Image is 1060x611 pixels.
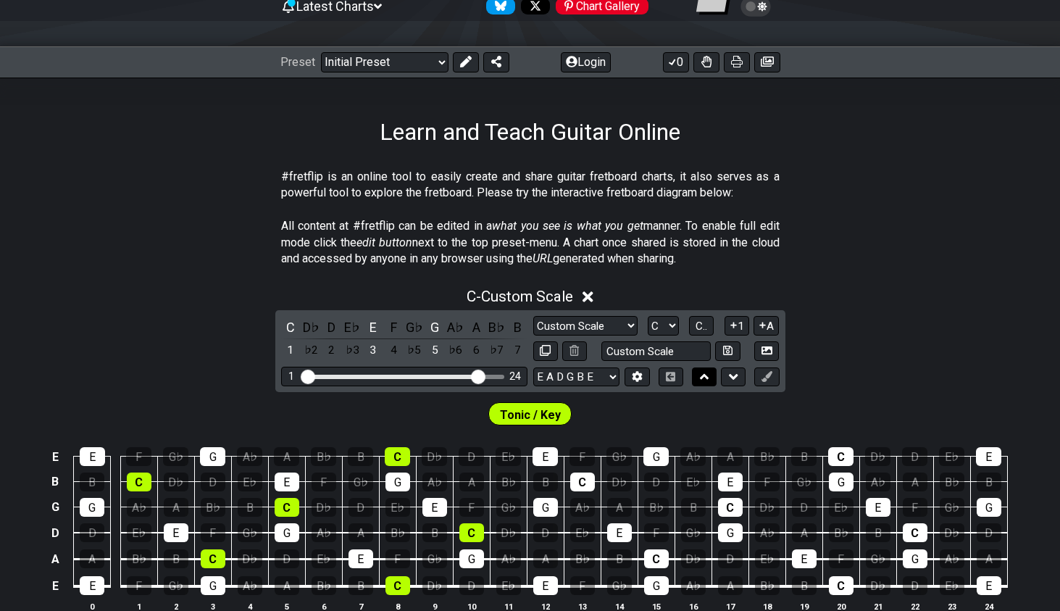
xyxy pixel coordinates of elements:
div: D♭ [422,576,447,595]
div: toggle scale degree [281,341,300,360]
div: toggle pitch class [364,317,383,337]
div: C [570,473,595,491]
button: 0 [663,52,689,72]
div: F [312,473,336,491]
span: C.. [696,320,707,333]
div: G♭ [792,473,817,491]
div: toggle scale degree [508,341,527,360]
div: D [644,473,669,491]
td: G [46,494,64,520]
button: 1 [725,316,749,336]
button: Move down [721,367,746,387]
div: C [459,523,484,542]
div: E♭ [312,549,336,568]
div: B [238,498,262,517]
div: F [201,523,225,542]
div: F [569,447,595,466]
div: B [349,576,373,595]
div: B♭ [644,498,669,517]
div: A♭ [238,576,262,595]
div: toggle scale degree [425,341,444,360]
div: D♭ [607,473,632,491]
div: B♭ [385,523,410,542]
div: toggle pitch class [343,317,362,337]
div: E [164,523,188,542]
div: F [829,549,854,568]
div: C [829,576,854,595]
div: E♭ [755,549,780,568]
button: Edit Preset [453,52,479,72]
div: E [422,498,447,517]
button: Print [724,52,750,72]
button: A [754,316,779,336]
p: #fretflip is an online tool to easily create and share guitar fretboard charts, it also serves as... [281,169,780,201]
select: Tonic/Root [648,316,679,336]
div: E [866,498,890,517]
div: G [80,498,104,517]
div: C [275,498,299,517]
div: F [755,473,780,491]
div: B♭ [570,549,595,568]
div: toggle pitch class [384,317,403,337]
div: A♭ [127,498,151,517]
div: E♭ [496,576,521,595]
div: toggle scale degree [446,341,465,360]
button: C.. [689,316,714,336]
td: E [46,444,64,470]
div: B [164,549,188,568]
div: D [977,523,1001,542]
div: D♭ [496,523,521,542]
div: E♭ [127,523,151,542]
div: toggle pitch class [467,317,485,337]
div: A [977,549,1001,568]
div: B [791,447,817,466]
div: D [459,447,484,466]
div: C [644,549,669,568]
td: A [46,546,64,573]
div: G♭ [163,447,188,466]
div: A♭ [496,549,521,568]
div: toggle pitch class [508,317,527,337]
div: D [533,523,558,542]
div: G [200,447,225,466]
div: F [126,447,151,466]
div: D♭ [238,549,262,568]
span: C - Custom Scale [467,288,573,305]
button: Copy [533,341,558,361]
div: D♭ [681,549,706,568]
div: D [792,498,817,517]
div: G [201,576,225,595]
div: 1 [288,370,294,383]
div: C [385,576,410,595]
button: First click edit preset to enable marker editing [754,367,779,387]
div: E♭ [238,473,262,491]
div: G [533,498,558,517]
div: G [385,473,410,491]
div: G [903,549,927,568]
div: Visible fret range [281,367,527,386]
div: E♭ [939,447,964,466]
div: E♭ [570,523,595,542]
div: toggle scale degree [364,341,383,360]
div: E [275,473,299,491]
button: Store user defined scale [715,341,740,361]
div: toggle pitch class [322,317,341,337]
div: A [275,576,299,595]
p: All content at #fretflip can be edited in a manner. To enable full edit mode click the next to th... [281,218,780,267]
div: G♭ [422,549,447,568]
div: E♭ [496,447,521,466]
div: toggle pitch class [405,317,424,337]
div: F [459,498,484,517]
div: G♭ [164,576,188,595]
div: A♭ [570,498,595,517]
div: F [127,576,151,595]
div: G [977,498,1001,517]
td: D [46,520,64,546]
div: B♭ [755,576,780,595]
select: Preset [321,52,448,72]
div: B♭ [201,498,225,517]
div: toggle pitch class [488,317,506,337]
div: toggle pitch class [281,317,300,337]
div: E [349,549,373,568]
div: A [459,473,484,491]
